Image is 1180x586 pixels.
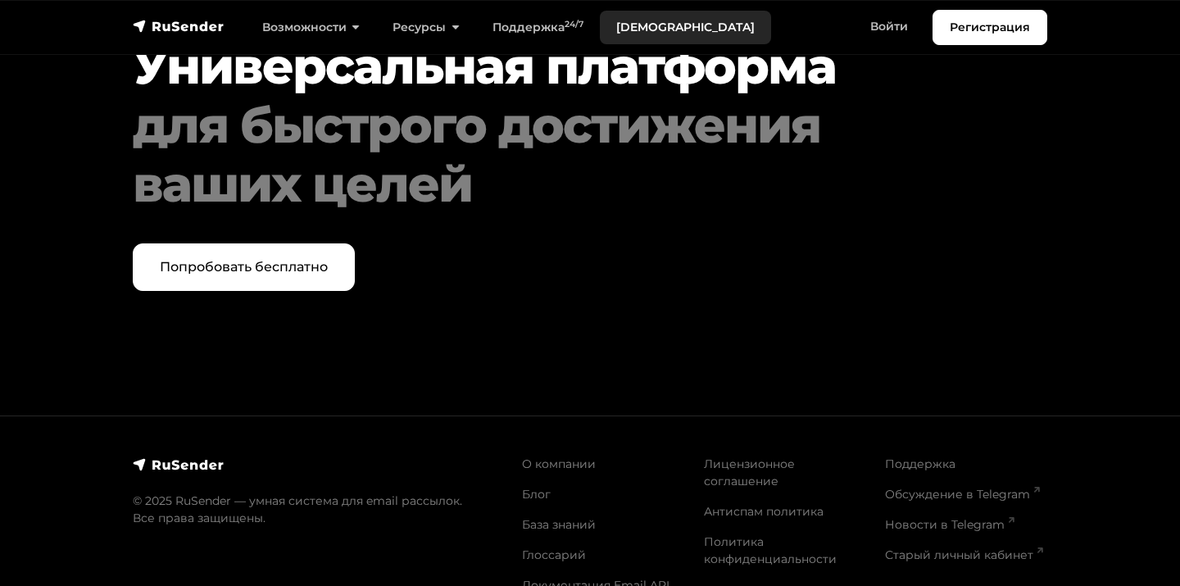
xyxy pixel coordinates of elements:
[885,487,1040,502] a: Обсуждение в Telegram
[522,457,596,471] a: О компании
[133,37,969,214] h2: Универсальная платформа
[246,11,376,44] a: Возможности
[704,504,824,519] a: Антиспам политика
[522,487,551,502] a: Блог
[885,547,1043,562] a: Старый личный кабинет
[704,457,795,488] a: Лицензионное соглашение
[133,457,225,473] img: RuSender
[854,10,924,43] a: Войти
[133,493,502,527] p: © 2025 RuSender — умная система для email рассылок. Все права защищены.
[885,457,955,471] a: Поддержка
[522,547,586,562] a: Глоссарий
[885,517,1014,532] a: Новости в Telegram
[133,243,355,291] a: Попробовать бесплатно
[704,534,837,566] a: Политика конфиденциальности
[522,517,596,532] a: База знаний
[133,18,225,34] img: RuSender
[133,96,969,214] div: для быстрого достижения ваших целей
[600,11,771,44] a: [DEMOGRAPHIC_DATA]
[476,11,600,44] a: Поддержка24/7
[376,11,475,44] a: Ресурсы
[565,19,583,30] sup: 24/7
[933,10,1047,45] a: Регистрация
